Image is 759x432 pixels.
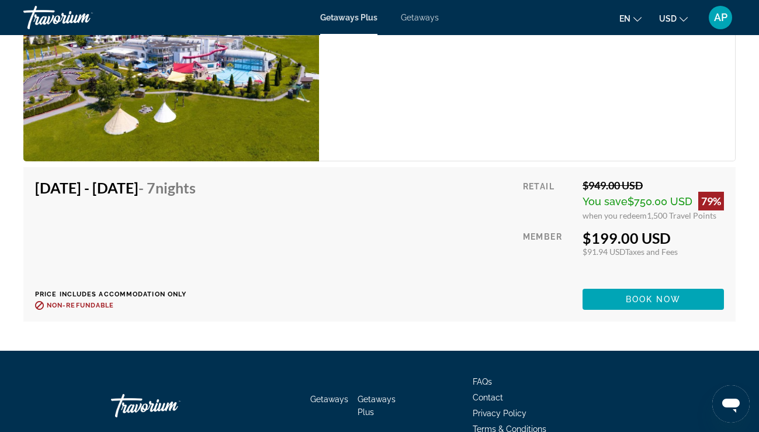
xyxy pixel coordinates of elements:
[523,229,574,280] div: Member
[626,295,681,304] span: Book now
[583,229,724,247] div: $199.00 USD
[320,13,377,22] a: Getaways Plus
[659,14,677,23] span: USD
[647,210,716,220] span: 1,500 Travel Points
[583,195,628,208] span: You save
[714,12,727,23] span: AP
[138,179,196,196] span: - 7
[583,247,724,257] div: $91.94 USD
[35,179,196,196] h4: [DATE] - [DATE]
[155,179,196,196] span: Nights
[47,302,114,309] span: Non-refundable
[619,10,642,27] button: Change language
[628,195,692,208] span: $750.00 USD
[473,393,503,402] a: Contact
[583,210,647,220] span: when you redeem
[583,179,724,192] div: $949.00 USD
[523,179,574,220] div: Retail
[473,377,492,386] a: FAQs
[712,385,750,423] iframe: Button to launch messaging window
[625,247,678,257] span: Taxes and Fees
[473,409,526,418] a: Privacy Policy
[659,10,688,27] button: Change currency
[705,5,736,30] button: User Menu
[619,14,630,23] span: en
[401,13,439,22] a: Getaways
[583,289,724,310] button: Book now
[23,2,140,33] a: Travorium
[111,388,228,423] a: Travorium
[310,395,348,404] a: Getaways
[35,291,205,298] p: Price includes accommodation only
[698,192,724,210] div: 79%
[358,395,396,417] a: Getaways Plus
